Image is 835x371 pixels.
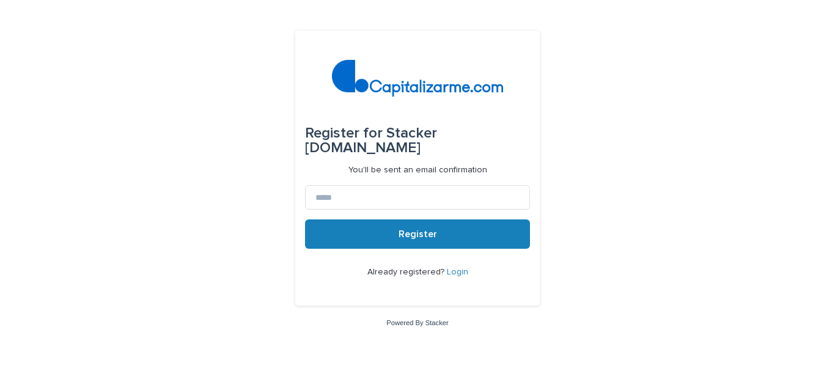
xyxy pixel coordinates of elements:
div: Stacker [DOMAIN_NAME] [305,116,530,165]
p: You'll be sent an email confirmation [348,165,487,175]
img: 4arMvv9wSvmHTHbXwTim [332,60,504,97]
button: Register [305,219,530,249]
span: Register for [305,126,383,141]
a: Login [447,268,468,276]
span: Already registered? [367,268,447,276]
a: Powered By Stacker [386,319,448,326]
span: Register [399,229,437,239]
